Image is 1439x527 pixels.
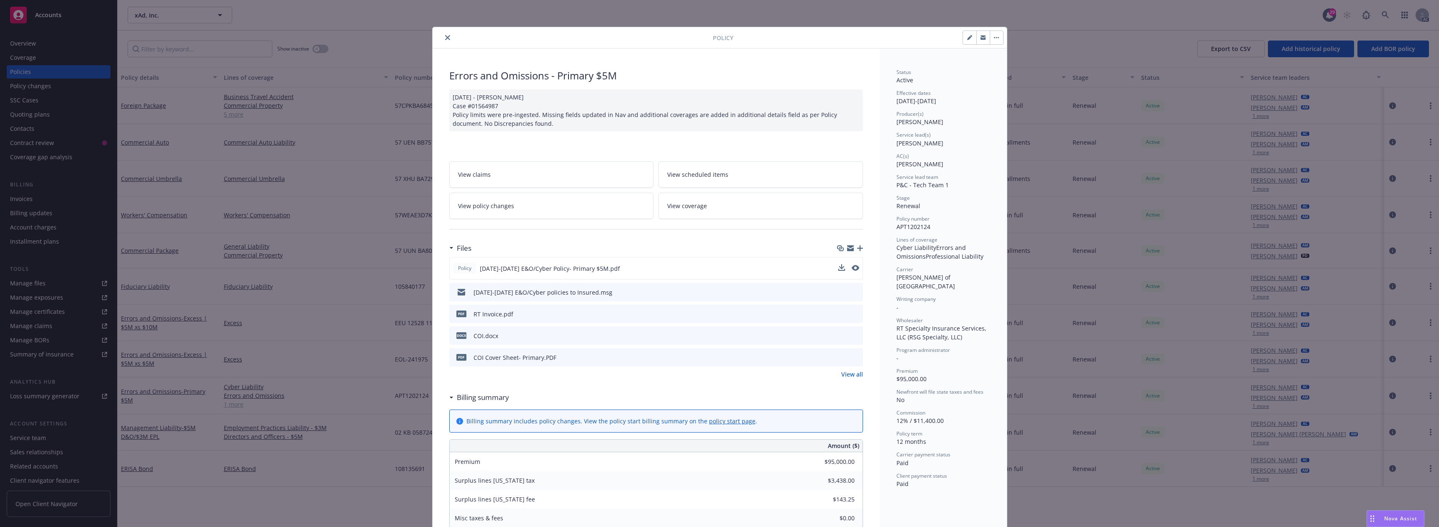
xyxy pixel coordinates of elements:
a: View all [841,370,863,379]
span: Errors and Omissions [896,244,968,260]
span: Nova Assist [1384,515,1417,522]
span: [PERSON_NAME] of [GEOGRAPHIC_DATA] [896,273,955,290]
input: 0.00 [805,512,860,524]
a: View claims [449,161,654,188]
span: - [896,303,899,311]
span: Stage [896,194,910,201]
span: [PERSON_NAME] [896,160,943,168]
span: Premium [455,458,480,466]
div: Files [449,243,471,254]
a: View policy changes [449,193,654,219]
div: COI Cover Sheet- Primary.PDF [474,353,556,362]
span: Effective dates [896,89,931,97]
div: Billing summary [449,392,509,403]
div: COI.docx [474,331,498,340]
span: Surplus lines [US_STATE] tax [455,476,535,484]
button: preview file [852,264,859,273]
span: [DATE]-[DATE] E&O/Cyber Policy- Primary $5M.pdf [480,264,620,273]
span: 12 months [896,438,926,446]
span: Policy [456,265,473,272]
button: download file [838,264,845,273]
span: Amount ($) [828,441,859,450]
span: View coverage [667,201,707,210]
input: 0.00 [805,493,860,506]
span: Policy [713,33,733,42]
button: download file [839,331,845,340]
button: preview file [852,265,859,271]
div: RT Invoice.pdf [474,310,513,318]
span: - [896,354,899,362]
span: pdf [456,311,466,317]
span: Carrier [896,266,913,273]
a: policy start page [709,417,755,425]
span: P&C - Tech Team 1 [896,181,949,189]
span: Program administrator [896,346,950,354]
span: No [896,396,904,404]
input: 0.00 [805,456,860,468]
span: Service lead team [896,173,938,181]
span: Surplus lines [US_STATE] fee [455,495,535,503]
button: download file [839,310,845,318]
h3: Files [457,243,471,254]
span: Client payment status [896,472,947,479]
div: [DATE]-[DATE] E&O/Cyber policies to Insured.msg [474,288,612,297]
button: preview file [852,331,860,340]
span: Cyber Liability [896,244,936,252]
button: download file [839,353,845,362]
span: Active [896,76,913,84]
span: [PERSON_NAME] [896,139,943,147]
div: [DATE] - [PERSON_NAME] Case #01564987 Policy limits were pre-ingested. Missing fields updated in ... [449,89,863,131]
div: Drag to move [1367,511,1378,527]
span: Producer(s) [896,110,924,117]
button: download file [839,288,845,297]
span: Renewal [896,202,920,210]
span: AC(s) [896,153,909,160]
span: View claims [458,170,491,179]
button: download file [838,264,845,271]
span: Misc taxes & fees [455,514,503,522]
button: Nova Assist [1367,510,1424,527]
span: 12% / $11,400.00 [896,417,944,425]
div: Errors and Omissions - Primary $5M [449,69,863,83]
span: Professional Liability [926,252,983,260]
span: docx [456,332,466,339]
span: Writing company [896,295,936,303]
span: Newfront will file state taxes and fees [896,388,983,395]
input: 0.00 [805,474,860,487]
div: [DATE] - [DATE] [896,89,990,105]
span: Lines of coverage [896,236,937,243]
button: preview file [852,288,860,297]
div: Billing summary includes policy changes. View the policy start billing summary on the . [466,417,757,425]
span: Commission [896,409,925,416]
h3: Billing summary [457,392,509,403]
span: Status [896,69,911,76]
span: Service lead(s) [896,131,931,138]
span: $95,000.00 [896,375,927,383]
span: Premium [896,367,918,374]
span: RT Specialty Insurance Services, LLC (RSG Specialty, LLC) [896,324,988,341]
a: View scheduled items [658,161,863,188]
span: Policy number [896,215,929,222]
span: APT1202124 [896,223,930,231]
button: preview file [852,310,860,318]
span: Paid [896,480,909,488]
span: Paid [896,459,909,467]
span: PDF [456,354,466,360]
span: Carrier payment status [896,451,950,458]
span: Policy term [896,430,922,437]
span: View scheduled items [667,170,728,179]
button: preview file [852,353,860,362]
span: [PERSON_NAME] [896,118,943,126]
span: View policy changes [458,201,514,210]
a: View coverage [658,193,863,219]
button: close [443,33,453,43]
span: Wholesaler [896,317,923,324]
